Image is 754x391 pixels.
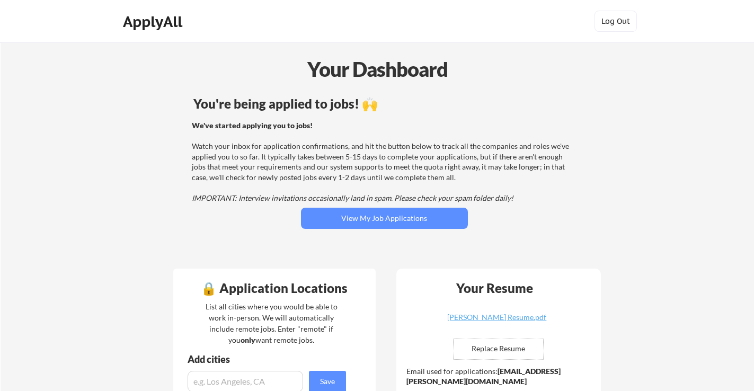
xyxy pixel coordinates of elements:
[193,97,575,110] div: You're being applied to jobs! 🙌
[199,301,344,345] div: List all cities where you would be able to work in-person. We will automatically include remote j...
[442,282,547,295] div: Your Resume
[192,121,313,130] strong: We've started applying you to jobs!
[241,335,255,344] strong: only
[434,314,560,330] a: [PERSON_NAME] Resume.pdf
[1,54,754,84] div: Your Dashboard
[188,354,349,364] div: Add cities
[192,193,513,202] em: IMPORTANT: Interview invitations occasionally land in spam. Please check your spam folder daily!
[301,208,468,229] button: View My Job Applications
[434,314,560,321] div: [PERSON_NAME] Resume.pdf
[406,367,561,386] strong: [EMAIL_ADDRESS][PERSON_NAME][DOMAIN_NAME]
[595,11,637,32] button: Log Out
[192,120,574,203] div: Watch your inbox for application confirmations, and hit the button below to track all the compani...
[176,282,373,295] div: 🔒 Application Locations
[123,13,185,31] div: ApplyAll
